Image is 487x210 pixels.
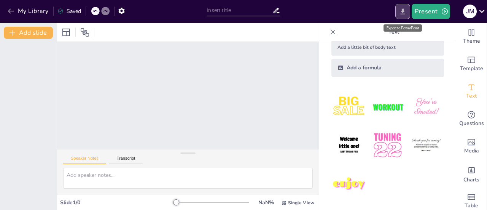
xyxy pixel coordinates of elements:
[288,200,314,206] span: Single View
[63,156,106,164] button: Speaker Notes
[60,199,176,206] div: Slide 1 / 0
[459,119,484,128] span: Questions
[6,5,52,17] button: My Library
[456,50,487,78] div: Add ready made slides
[456,78,487,105] div: Add text boxes
[463,4,477,19] button: J M
[207,5,272,16] input: Insert title
[331,167,367,202] img: 7.jpeg
[370,89,405,125] img: 2.jpeg
[331,128,367,163] img: 4.jpeg
[456,160,487,188] div: Add charts and graphs
[466,92,477,100] span: Text
[412,4,450,19] button: Present
[463,176,479,184] span: Charts
[331,89,367,125] img: 1.jpeg
[57,8,81,15] div: Saved
[409,89,444,125] img: 3.jpeg
[456,133,487,160] div: Add images, graphics, shapes or video
[257,199,275,206] div: NaN %
[456,105,487,133] div: Get real-time input from your audience
[395,4,410,19] button: Export to PowerPoint
[460,64,483,73] span: Template
[384,24,422,32] div: Export to PowerPoint
[464,147,479,155] span: Media
[370,128,405,163] img: 5.jpeg
[80,28,89,37] span: Position
[60,26,72,38] div: Layout
[339,23,449,41] p: Text
[465,202,478,210] span: Table
[456,23,487,50] div: Change the overall theme
[109,156,143,164] button: Transcript
[331,59,444,77] div: Add a formula
[409,128,444,163] img: 6.jpeg
[463,37,480,45] span: Theme
[331,39,444,56] div: Add a little bit of body text
[4,27,53,39] button: Add slide
[463,5,477,18] div: J M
